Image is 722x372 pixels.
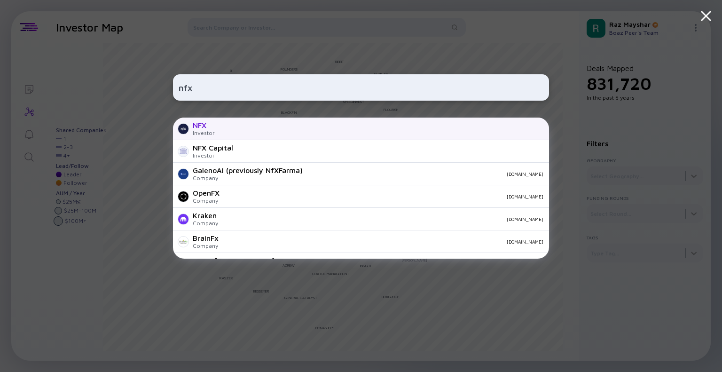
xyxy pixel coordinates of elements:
div: Company [193,197,220,204]
div: [DOMAIN_NAME] [310,171,543,177]
div: [DOMAIN_NAME] [226,216,543,222]
div: BrainFx [193,234,219,242]
div: Investor [193,152,233,159]
div: CFX | [DOMAIN_NAME] [193,256,275,265]
div: GalenoAI (previously NfXFarma) [193,166,303,174]
div: [DOMAIN_NAME] [226,239,543,245]
input: Search Company or Investor... [179,79,543,96]
div: Kraken [193,211,218,220]
div: Company [193,220,218,227]
div: Investor [193,129,215,136]
div: NFX Capital [193,143,233,152]
div: Company [193,174,303,182]
div: NFX [193,121,215,129]
div: OpenFX [193,189,220,197]
div: [DOMAIN_NAME] [227,194,543,199]
div: Company [193,242,219,249]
